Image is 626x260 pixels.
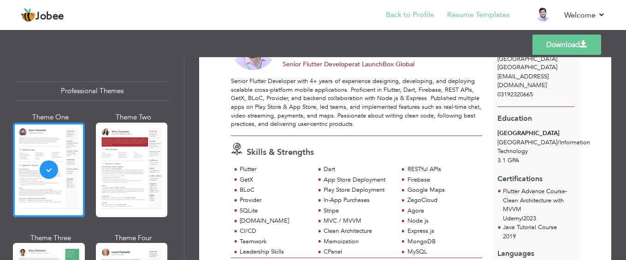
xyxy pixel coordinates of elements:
img: jobee.io [21,8,35,23]
div: MySQL [407,248,477,256]
div: [GEOGRAPHIC_DATA] [497,129,574,138]
div: RESTful APIs [407,165,477,174]
span: at LaunchBox Global [354,60,414,69]
div: SQLite [240,207,309,215]
div: Memoization [324,237,393,246]
div: [DOMAIN_NAME] [240,217,309,225]
a: Jobee [21,8,64,23]
span: Education [497,113,532,124]
div: CPanel [324,248,393,256]
div: Clean Architecture [324,227,393,236]
span: 03192320665 [497,90,533,99]
div: Agora [407,207,477,215]
span: Jobee [35,12,64,22]
div: MVC / MVVM [324,217,393,225]
a: Resume Templates [447,10,510,20]
a: Welcome [564,10,605,21]
img: Profile Img [536,7,550,22]
div: Provider [240,196,309,205]
span: 3.1 GPA [497,156,519,165]
span: Senior Flutter Developer [283,60,354,69]
span: [GEOGRAPHIC_DATA] Information Technology [497,138,590,155]
span: Java Tutorial Course [503,223,557,231]
div: Theme One [15,112,87,122]
div: Senior Flutter Developer with 4+ years of experience designing, developing, and deploying scalabl... [231,77,482,128]
div: Teamwork [240,237,309,246]
div: Theme Three [15,233,87,243]
div: Theme Four [98,233,170,243]
span: [GEOGRAPHIC_DATA] [497,63,557,71]
div: MongoDB [407,237,477,246]
div: Node js [407,217,477,225]
span: Skills & Strengths [247,147,314,158]
div: Play Store Deployment [324,186,393,195]
div: CI/CD [240,227,309,236]
div: Express.js [407,227,477,236]
span: Certifications [497,167,543,184]
div: App Store Deployment [324,176,393,184]
div: Stripe [324,207,393,215]
a: Download [532,35,601,55]
div: Theme Two [98,112,170,122]
div: Firebase [407,176,477,184]
div: Flutter [240,165,309,174]
span: / [557,138,560,147]
div: Leadership Skills [240,248,309,256]
div: Professional Themes [15,81,169,101]
span: Languages [497,242,534,259]
p: 2019 [503,232,557,242]
div: Google Maps [407,186,477,195]
span: [EMAIL_ADDRESS][DOMAIN_NAME] [497,72,549,89]
span: Flutter Advance Course-Clean Architecture with MVVM [503,187,567,214]
div: BLoC [240,186,309,195]
div: Dart [324,165,393,174]
div: In-App Purchases [324,196,393,205]
p: Udemy 2023 [503,214,574,224]
span: | [522,214,523,223]
div: GetX [240,176,309,184]
a: Back to Profile [386,10,434,20]
div: ZegoCloud [407,196,477,205]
